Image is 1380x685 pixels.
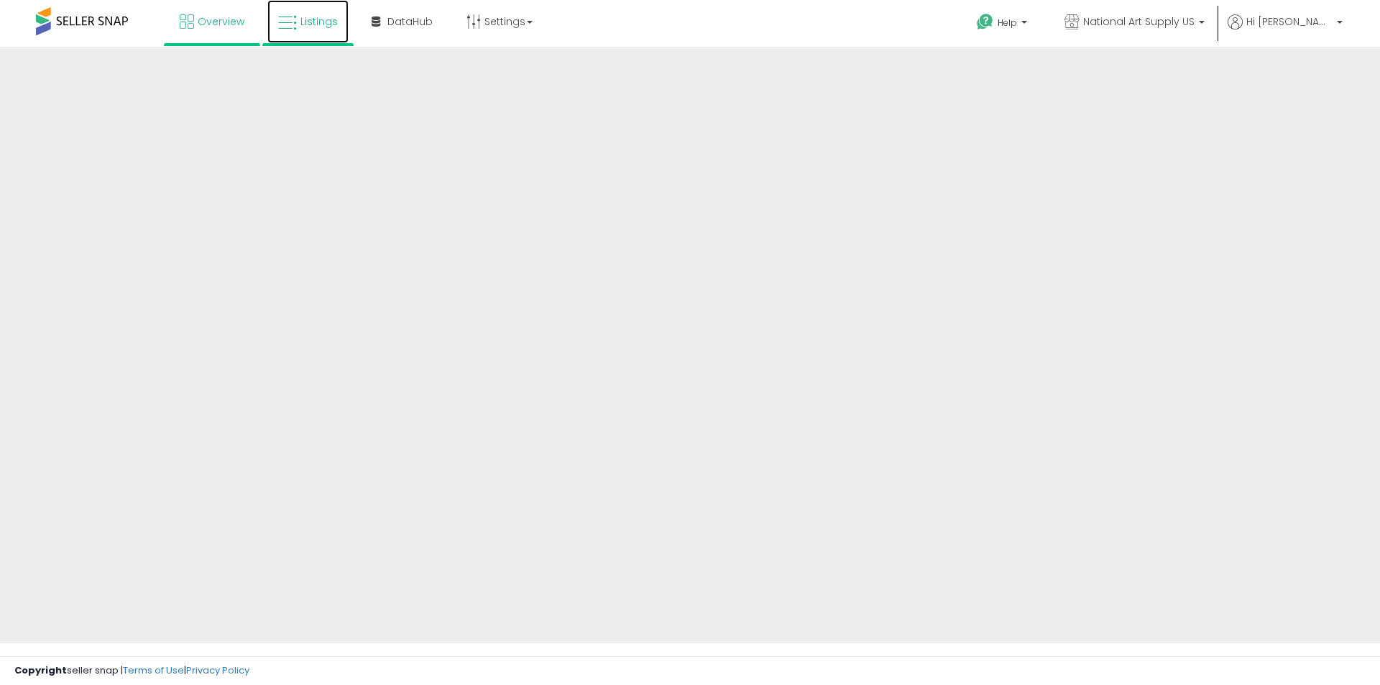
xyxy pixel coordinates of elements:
span: Overview [198,14,244,29]
a: Hi [PERSON_NAME] [1228,14,1343,47]
span: Hi [PERSON_NAME] [1246,14,1333,29]
a: Help [965,2,1041,47]
i: Get Help [976,13,994,31]
span: DataHub [387,14,433,29]
span: National Art Supply US [1083,14,1195,29]
span: Listings [300,14,338,29]
span: Help [998,17,1017,29]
